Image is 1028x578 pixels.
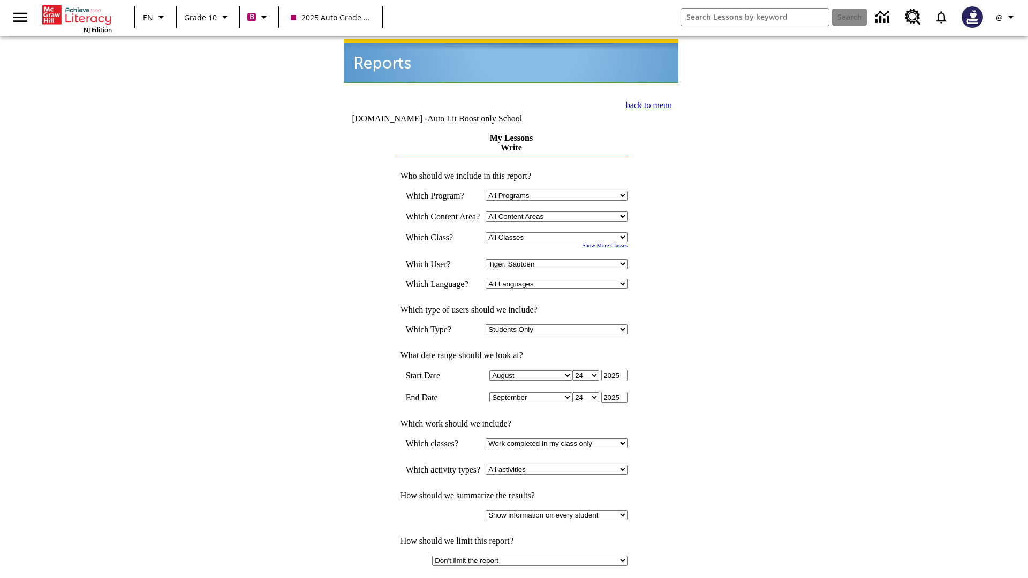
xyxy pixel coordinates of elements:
[395,419,628,429] td: Which work should we include?
[681,9,829,26] input: search field
[84,26,112,34] span: NJ Edition
[406,279,481,289] td: Which Language?
[955,3,989,31] button: Select a new avatar
[406,212,480,221] nobr: Which Content Area?
[4,2,36,33] button: Open side menu
[184,12,217,23] span: Grade 10
[406,392,481,403] td: End Date
[626,101,672,110] a: back to menu
[962,6,983,28] img: Avatar
[395,351,628,360] td: What date range should we look at?
[427,114,522,123] nobr: Auto Lit Boost only School
[243,7,275,27] button: Boost Class color is violet red. Change class color
[291,12,370,23] span: 2025 Auto Grade 10
[583,242,628,248] a: Show More Classes
[395,305,628,315] td: Which type of users should we include?
[143,12,153,23] span: EN
[42,3,112,34] div: Home
[395,491,628,500] td: How should we summarize the results?
[395,171,628,181] td: Who should we include in this report?
[406,324,481,334] td: Which Type?
[406,191,481,201] td: Which Program?
[490,133,533,152] a: My Lessons Write
[250,10,254,24] span: B
[869,3,898,32] a: Data Center
[180,7,236,27] button: Grade: Grade 10, Select a grade
[406,232,481,242] td: Which Class?
[352,114,549,124] td: [DOMAIN_NAME] -
[898,3,927,32] a: Resource Center, Will open in new tab
[996,12,1003,23] span: @
[406,465,481,475] td: Which activity types?
[927,3,955,31] a: Notifications
[138,7,172,27] button: Language: EN, Select a language
[989,7,1024,27] button: Profile/Settings
[406,370,481,381] td: Start Date
[406,259,481,269] td: Which User?
[344,39,678,83] img: header
[395,536,628,546] td: How should we limit this report?
[406,438,481,448] td: Which classes?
